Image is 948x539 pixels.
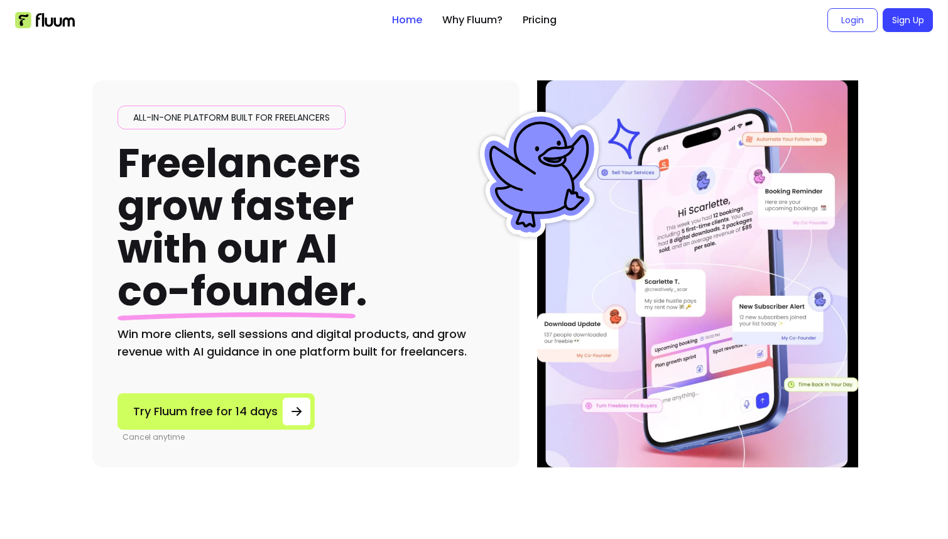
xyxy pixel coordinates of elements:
[442,13,503,28] a: Why Fluum?
[827,8,878,32] a: Login
[883,8,933,32] a: Sign Up
[523,13,557,28] a: Pricing
[477,112,602,237] img: Fluum Duck sticker
[133,403,278,420] span: Try Fluum free for 14 days
[128,111,335,124] span: All-in-one platform built for freelancers
[117,393,315,430] a: Try Fluum free for 14 days
[540,80,856,467] img: Illustration of Fluum AI Co-Founder on a smartphone, showing solo business performance insights s...
[117,142,368,313] h1: Freelancers grow faster with our AI .
[117,263,356,319] span: co-founder
[117,325,494,361] h2: Win more clients, sell sessions and digital products, and grow revenue with AI guidance in one pl...
[392,13,422,28] a: Home
[123,432,315,442] p: Cancel anytime
[15,12,75,28] img: Fluum Logo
